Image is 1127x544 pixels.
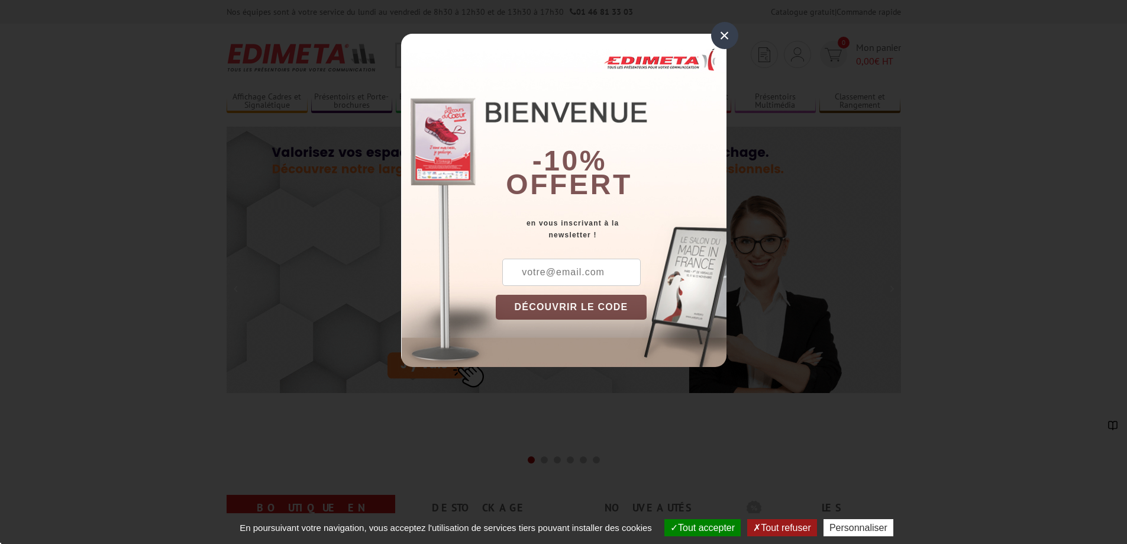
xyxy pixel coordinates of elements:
[506,169,632,200] font: offert
[496,295,647,320] button: DÉCOUVRIR LE CODE
[496,217,726,241] div: en vous inscrivant à la newsletter !
[502,259,641,286] input: votre@email.com
[824,519,893,536] button: Personnaliser (fenêtre modale)
[747,519,816,536] button: Tout refuser
[664,519,741,536] button: Tout accepter
[711,22,738,49] div: ×
[532,145,607,176] b: -10%
[234,523,658,533] span: En poursuivant votre navigation, vous acceptez l'utilisation de services tiers pouvant installer ...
